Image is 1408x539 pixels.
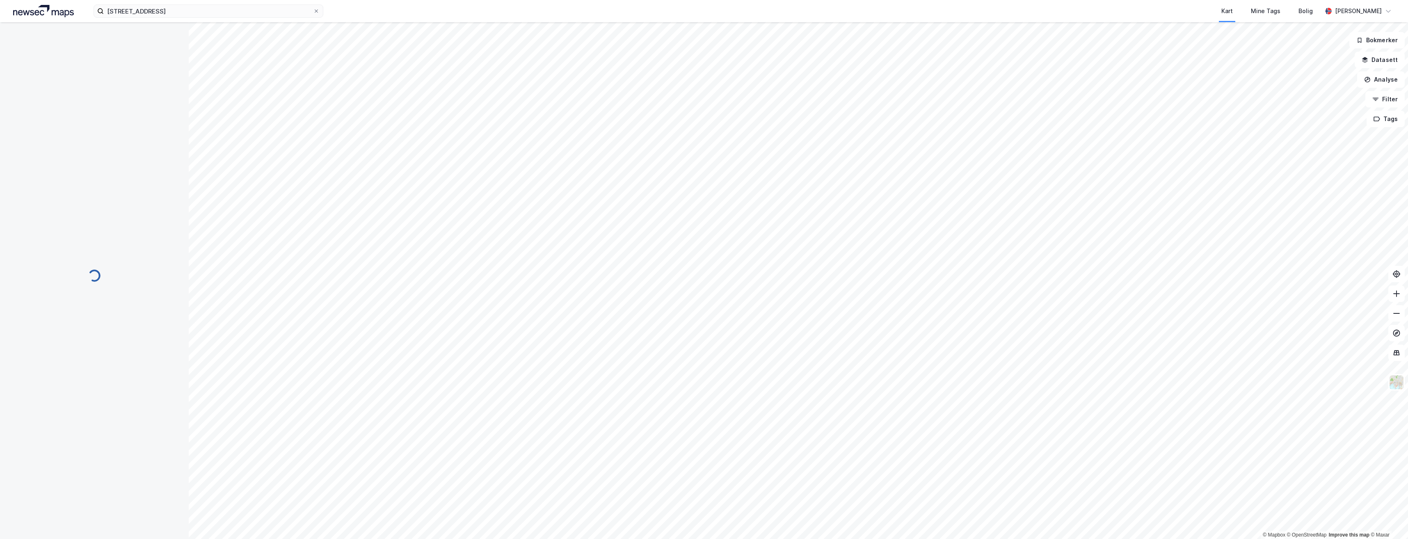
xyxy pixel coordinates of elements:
[88,269,101,282] img: spinner.a6d8c91a73a9ac5275cf975e30b51cfb.svg
[1367,111,1405,127] button: Tags
[1298,6,1313,16] div: Bolig
[1365,91,1405,107] button: Filter
[1367,500,1408,539] iframe: Chat Widget
[1335,6,1382,16] div: [PERSON_NAME]
[1287,532,1327,538] a: OpenStreetMap
[1221,6,1233,16] div: Kart
[1389,375,1404,390] img: Z
[1251,6,1280,16] div: Mine Tags
[1355,52,1405,68] button: Datasett
[1349,32,1405,48] button: Bokmerker
[104,5,313,17] input: Søk på adresse, matrikkel, gårdeiere, leietakere eller personer
[1263,532,1285,538] a: Mapbox
[1357,71,1405,88] button: Analyse
[13,5,74,17] img: logo.a4113a55bc3d86da70a041830d287a7e.svg
[1329,532,1369,538] a: Improve this map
